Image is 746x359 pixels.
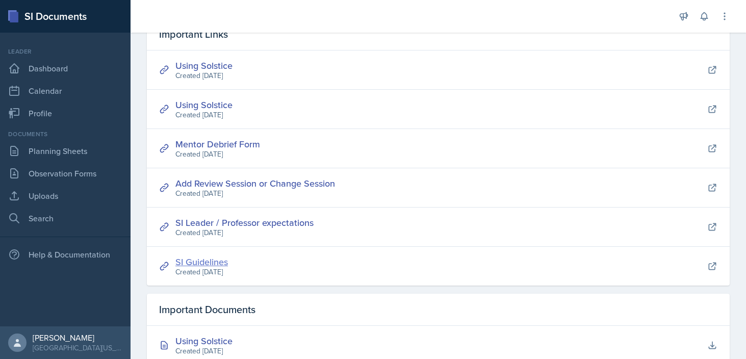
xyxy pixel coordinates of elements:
[175,255,228,268] a: SI Guidelines
[4,81,126,101] a: Calendar
[4,244,126,265] div: Help & Documentation
[4,141,126,161] a: Planning Sheets
[175,267,228,277] div: Created [DATE]
[175,346,233,356] div: Created [DATE]
[175,110,233,120] div: Created [DATE]
[33,343,122,353] div: [GEOGRAPHIC_DATA][US_STATE]
[175,216,314,229] a: SI Leader / Professor expectations
[175,98,233,111] a: Using Solstice
[4,103,126,123] a: Profile
[175,334,233,348] div: Using Solstice
[159,302,255,317] span: Important Documents
[175,138,260,150] a: Mentor Debrief Form
[175,188,335,199] div: Created [DATE]
[4,130,126,139] div: Documents
[4,208,126,228] a: Search
[175,70,233,81] div: Created [DATE]
[4,163,126,184] a: Observation Forms
[175,59,233,72] a: Using Solstice
[4,186,126,206] a: Uploads
[175,227,314,238] div: Created [DATE]
[159,27,228,42] span: Important Links
[175,149,260,160] div: Created [DATE]
[33,332,122,343] div: [PERSON_NAME]
[4,47,126,56] div: Leader
[175,177,335,190] a: Add Review Session or Change Session
[4,58,126,79] a: Dashboard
